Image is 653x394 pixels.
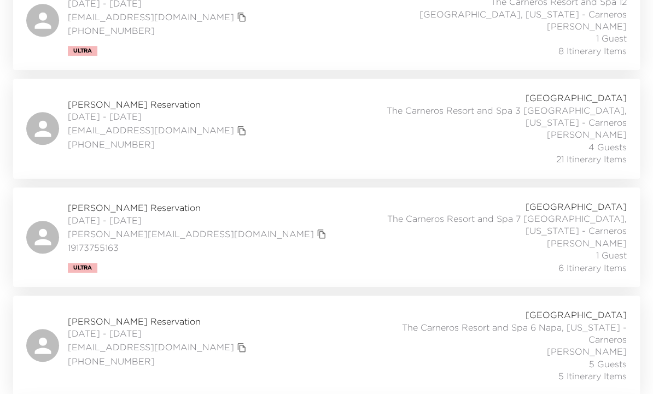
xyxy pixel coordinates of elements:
span: [DATE] - [DATE] [68,110,249,122]
button: copy primary member email [234,123,249,138]
span: [PERSON_NAME] Reservation [68,202,329,214]
button: copy primary member email [314,226,329,242]
span: 8 Itinerary Items [558,45,627,57]
span: [PHONE_NUMBER] [68,25,249,37]
span: 5 Guests [589,358,627,370]
span: The Carneros Resort and Spa 6 Napa, [US_STATE] - Carneros [387,321,627,346]
a: [EMAIL_ADDRESS][DOMAIN_NAME] [68,341,234,353]
span: [GEOGRAPHIC_DATA] [526,309,627,321]
span: [DATE] - [DATE] [68,327,249,339]
a: [PERSON_NAME] Reservation[DATE] - [DATE][EMAIL_ADDRESS][DOMAIN_NAME]copy primary member email[PHO... [13,79,640,178]
span: [PHONE_NUMBER] [68,355,249,367]
span: [PERSON_NAME] Reservation [68,315,249,327]
span: 21 Itinerary Items [556,153,627,165]
span: 19173755163 [68,242,329,254]
span: 4 Guests [588,141,627,153]
span: 1 Guest [596,249,627,261]
span: [DATE] - [DATE] [68,214,329,226]
a: [PERSON_NAME][EMAIL_ADDRESS][DOMAIN_NAME] [68,228,314,240]
span: [PERSON_NAME] [547,20,627,32]
span: Ultra [73,48,92,54]
span: [PERSON_NAME] Reservation [68,98,249,110]
button: copy primary member email [234,9,249,25]
span: The Carneros Resort and Spa 3 [GEOGRAPHIC_DATA], [US_STATE] - Carneros [387,104,627,129]
span: [GEOGRAPHIC_DATA] [526,201,627,213]
a: [EMAIL_ADDRESS][DOMAIN_NAME] [68,124,234,136]
span: The Carneros Resort and Spa 7 [GEOGRAPHIC_DATA], [US_STATE] - Carneros [387,213,627,237]
span: 5 Itinerary Items [558,370,627,382]
a: [EMAIL_ADDRESS][DOMAIN_NAME] [68,11,234,23]
span: [GEOGRAPHIC_DATA] [526,92,627,104]
span: 6 Itinerary Items [558,262,627,274]
button: copy primary member email [234,340,249,355]
span: [PERSON_NAME] [547,345,627,357]
span: Ultra [73,264,92,271]
span: 1 Guest [596,32,627,44]
span: [PERSON_NAME] [547,237,627,249]
span: [PHONE_NUMBER] [68,138,249,150]
span: [PERSON_NAME] [547,128,627,140]
a: [PERSON_NAME] Reservation[DATE] - [DATE][PERSON_NAME][EMAIL_ADDRESS][DOMAIN_NAME]copy primary mem... [13,187,640,287]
